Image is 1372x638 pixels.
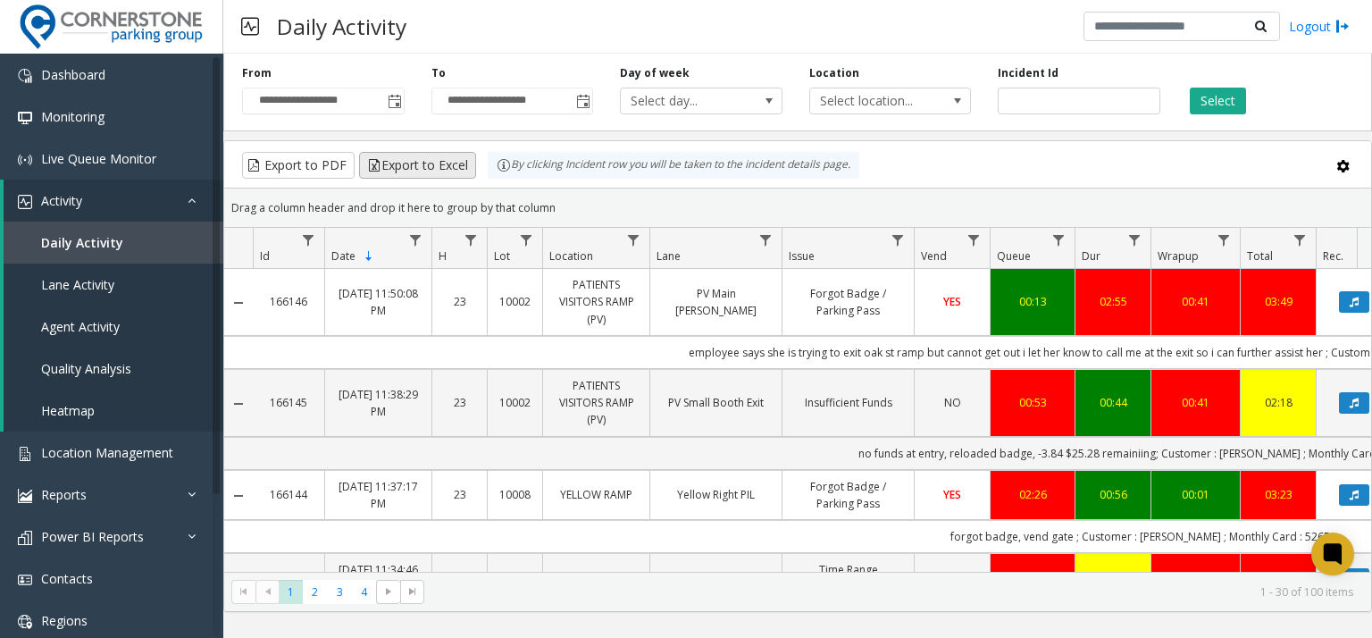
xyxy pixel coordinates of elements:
[406,584,420,599] span: Go to the last page
[789,248,815,264] span: Issue
[514,228,539,252] a: Lot Filter Menu
[336,561,421,595] a: [DATE] 11:34:46 PM
[1335,17,1350,36] img: logout
[459,228,483,252] a: H Filter Menu
[661,285,771,319] a: PV Main [PERSON_NAME]
[4,306,223,348] a: Agent Activity
[41,444,173,461] span: Location Management
[439,248,447,264] span: H
[1162,570,1229,587] div: 00:42
[943,294,961,309] span: YES
[1162,293,1229,310] a: 00:41
[443,394,476,411] a: 23
[925,394,979,411] a: NO
[18,447,32,461] img: 'icon'
[661,570,771,587] a: Red Ramp PIL Exit
[362,249,376,264] span: Sortable
[376,580,400,605] span: Go to the next page
[18,489,32,503] img: 'icon'
[1251,486,1305,503] a: 03:23
[944,395,961,410] span: NO
[4,180,223,222] a: Activity
[264,570,314,587] a: 166143
[41,108,105,125] span: Monitoring
[18,531,32,545] img: 'icon'
[793,394,903,411] a: Insufficient Funds
[793,478,903,512] a: Forgot Badge / Parking Pass
[488,152,859,179] div: By clicking Incident row you will be taken to the incident details page.
[1247,248,1273,264] span: Total
[431,65,446,81] label: To
[661,486,771,503] a: Yellow Right PIL
[498,486,531,503] a: 10008
[41,360,131,377] span: Quality Analysis
[18,195,32,209] img: 'icon'
[18,111,32,125] img: 'icon'
[1251,570,1305,587] div: 04:14
[886,228,910,252] a: Issue Filter Menu
[554,570,639,587] a: RED RAMP
[1001,570,1064,587] div: 01:56
[620,65,690,81] label: Day of week
[1001,394,1064,411] a: 00:53
[554,276,639,328] a: PATIENTS VISITORS RAMP (PV)
[1086,486,1140,503] a: 00:56
[1086,394,1140,411] a: 00:44
[921,248,947,264] span: Vend
[661,394,771,411] a: PV Small Booth Exit
[224,397,253,411] a: Collapse Details
[18,69,32,83] img: 'icon'
[359,152,476,179] button: Export to Excel
[998,65,1058,81] label: Incident Id
[1001,486,1064,503] div: 02:26
[297,228,321,252] a: Id Filter Menu
[260,248,270,264] span: Id
[303,580,327,604] span: Page 2
[400,580,424,605] span: Go to the last page
[621,88,749,113] span: Select day...
[754,228,778,252] a: Lane Filter Menu
[4,390,223,432] a: Heatmap
[4,348,223,390] a: Quality Analysis
[809,65,859,81] label: Location
[443,293,476,310] a: 23
[925,486,979,503] a: YES
[1288,228,1312,252] a: Total Filter Menu
[264,293,314,310] a: 166146
[622,228,646,252] a: Location Filter Menu
[264,486,314,503] a: 166144
[41,66,105,83] span: Dashboard
[494,248,510,264] span: Lot
[41,612,88,629] span: Regions
[497,158,511,172] img: infoIcon.svg
[264,394,314,411] a: 166145
[1047,228,1071,252] a: Queue Filter Menu
[242,152,355,179] button: Export to PDF
[224,228,1371,571] div: Data table
[41,318,120,335] span: Agent Activity
[1162,486,1229,503] div: 00:01
[224,489,253,503] a: Collapse Details
[384,88,404,113] span: Toggle popup
[1162,394,1229,411] a: 00:41
[435,584,1353,600] kendo-pager-info: 1 - 30 of 100 items
[443,570,476,587] a: 23
[224,296,253,310] a: Collapse Details
[997,248,1031,264] span: Queue
[1082,248,1100,264] span: Dur
[18,573,32,587] img: 'icon'
[1086,293,1140,310] a: 02:55
[498,394,531,411] a: 10002
[443,486,476,503] a: 23
[657,248,681,264] span: Lane
[241,4,259,48] img: pageIcon
[1323,248,1343,264] span: Rec.
[41,150,156,167] span: Live Queue Monitor
[352,580,376,604] span: Page 4
[1251,293,1305,310] a: 03:49
[498,293,531,310] a: 10002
